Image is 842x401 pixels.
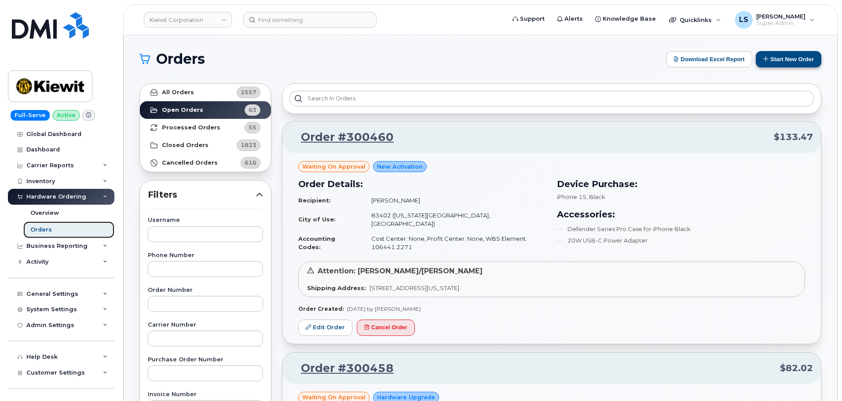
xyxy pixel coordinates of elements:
strong: Open Orders [162,107,203,114]
label: Carrier Number [148,322,263,328]
strong: Order Created: [298,305,344,312]
label: Purchase Order Number [148,357,263,363]
td: 83402 ([US_STATE][GEOGRAPHIC_DATA], [GEOGRAPHIC_DATA]) [363,208,546,231]
h3: Device Purchase: [557,177,805,191]
input: Search in orders [289,91,814,107]
span: New Activation [377,162,423,171]
td: Cost Center: None, Profit Center: None, WBS Element: 106441.2271 [363,231,546,254]
strong: Accounting Codes: [298,235,335,250]
strong: Shipping Address: [307,284,366,291]
a: Open Orders63 [140,101,271,119]
span: 63 [249,106,256,114]
strong: City of Use: [298,216,336,223]
span: iPhone 15 [557,193,586,200]
strong: Cancelled Orders [162,159,218,166]
span: 55 [249,123,256,132]
span: $133.47 [774,131,813,143]
span: $82.02 [780,362,813,375]
a: Order #300460 [290,129,394,145]
iframe: Messenger Launcher [804,363,835,394]
label: Phone Number [148,253,263,258]
strong: Recipient: [298,197,331,204]
span: 616 [245,158,256,167]
a: Closed Orders1823 [140,136,271,154]
button: Download Excel Report [666,51,752,67]
span: Waiting On Approval [302,162,366,171]
a: Order #300458 [290,361,394,376]
label: Invoice Number [148,392,263,397]
a: All Orders2557 [140,84,271,101]
strong: All Orders [162,89,194,96]
span: Filters [148,188,256,201]
td: [PERSON_NAME] [363,193,546,208]
strong: Closed Orders [162,142,209,149]
span: [DATE] by [PERSON_NAME] [347,305,421,312]
h3: Order Details: [298,177,546,191]
label: Order Number [148,287,263,293]
h3: Accessories: [557,208,805,221]
span: 1823 [241,141,256,149]
li: 20W USB-C Power Adapter [557,236,805,245]
a: Cancelled Orders616 [140,154,271,172]
button: Start New Order [756,51,821,67]
span: 2557 [241,88,256,96]
span: [STREET_ADDRESS][US_STATE] [370,284,459,291]
span: Orders [156,52,205,66]
a: Edit Order [298,320,352,336]
label: Username [148,217,263,223]
strong: Processed Orders [162,124,220,131]
span: , Black [586,193,605,200]
button: Cancel Order [357,320,415,336]
span: Attention: [PERSON_NAME]/[PERSON_NAME] [318,267,483,275]
li: Defender Series Pro Case for iPhone Black [557,225,805,233]
a: Processed Orders55 [140,119,271,136]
